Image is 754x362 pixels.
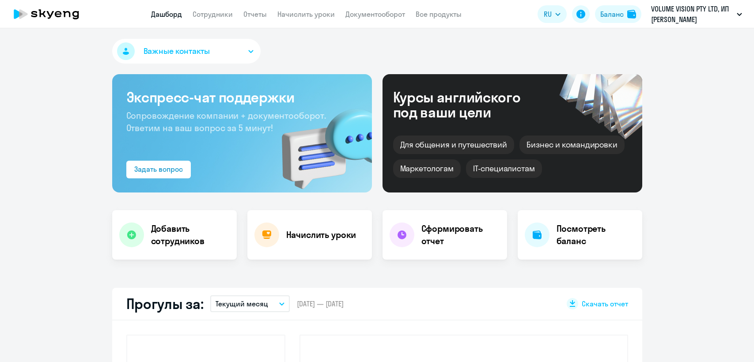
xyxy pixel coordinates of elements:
[393,136,515,154] div: Для общения и путешествий
[647,4,746,25] button: VOLUME VISION PTY LTD, ИП [PERSON_NAME]
[651,4,733,25] p: VOLUME VISION PTY LTD, ИП [PERSON_NAME]
[582,299,628,309] span: Скачать отчет
[126,88,358,106] h3: Экспресс-чат поддержки
[393,90,544,120] div: Курсы английского под ваши цели
[538,5,567,23] button: RU
[297,299,344,309] span: [DATE] — [DATE]
[600,9,624,19] div: Баланс
[134,164,183,174] div: Задать вопрос
[151,10,182,19] a: Дашборд
[519,136,625,154] div: Бизнес и командировки
[243,10,267,19] a: Отчеты
[421,222,500,247] h4: Сформировать отчет
[210,295,290,312] button: Текущий месяц
[216,298,268,309] p: Текущий месяц
[151,222,230,247] h4: Добавить сотрудников
[193,10,233,19] a: Сотрудники
[393,159,461,178] div: Маркетологам
[557,222,635,247] h4: Посмотреть баланс
[627,10,636,19] img: balance
[466,159,542,178] div: IT-специалистам
[126,295,204,313] h2: Прогулы за:
[277,10,335,19] a: Начислить уроки
[126,110,326,133] span: Сопровождение компании + документооборот. Ответим на ваш вопрос за 5 минут!
[544,9,552,19] span: RU
[269,93,372,192] img: bg-img
[144,45,210,57] span: Важные контакты
[345,10,405,19] a: Документооборот
[126,161,191,178] button: Задать вопрос
[416,10,462,19] a: Все продукты
[595,5,641,23] button: Балансbalance
[112,39,261,64] button: Важные контакты
[286,229,356,241] h4: Начислить уроки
